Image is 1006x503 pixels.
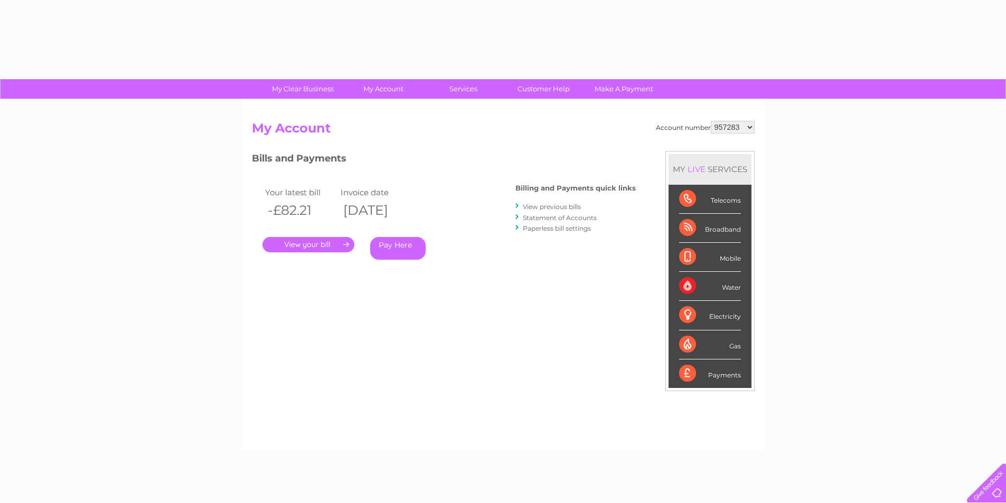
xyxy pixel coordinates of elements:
[262,200,339,221] th: -£82.21
[656,121,755,134] div: Account number
[515,184,636,192] h4: Billing and Payments quick links
[679,243,741,272] div: Mobile
[340,79,427,99] a: My Account
[685,164,708,174] div: LIVE
[523,214,597,222] a: Statement of Accounts
[262,185,339,200] td: Your latest bill
[523,224,591,232] a: Paperless bill settings
[679,301,741,330] div: Electricity
[338,200,414,221] th: [DATE]
[580,79,667,99] a: Make A Payment
[679,330,741,359] div: Gas
[679,214,741,243] div: Broadband
[259,79,346,99] a: My Clear Business
[679,272,741,301] div: Water
[262,237,354,252] a: .
[523,203,581,211] a: View previous bills
[420,79,507,99] a: Services
[252,151,636,169] h3: Bills and Payments
[500,79,587,99] a: Customer Help
[338,185,414,200] td: Invoice date
[252,121,755,141] h2: My Account
[370,237,426,260] a: Pay Here
[679,185,741,214] div: Telecoms
[669,154,751,184] div: MY SERVICES
[679,359,741,388] div: Payments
